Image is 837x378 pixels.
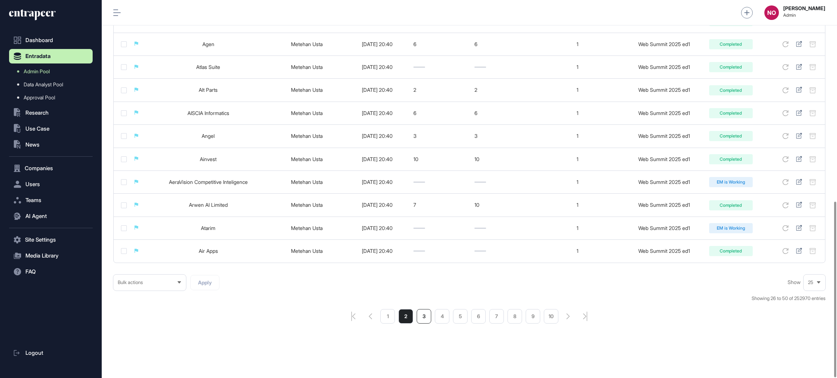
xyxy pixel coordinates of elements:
[25,253,58,259] span: Media Library
[291,248,323,254] a: Metehan Usta
[380,309,395,324] a: 1
[196,64,220,70] a: Atlas Suite
[9,161,93,176] button: Companies
[25,142,40,148] span: News
[474,202,528,208] div: 10
[291,64,323,70] a: Metehan Usta
[202,133,215,139] a: Angel
[627,87,702,93] div: Web Summit 2025 ed1
[291,202,323,208] a: Metehan Usta
[489,309,504,324] a: 7
[627,179,702,185] div: Web Summit 2025 ed1
[25,350,43,356] span: Logout
[369,313,372,319] a: pagination-prev-button
[709,200,753,210] div: Completed
[349,133,406,139] div: [DATE] 20:40
[435,309,449,324] a: 4
[9,346,93,360] a: Logout
[25,181,40,187] span: Users
[627,248,702,254] div: Web Summit 2025 ed1
[535,87,619,93] div: 1
[349,110,406,116] div: [DATE] 20:40
[471,309,486,324] a: 6
[808,280,813,285] span: 25
[413,202,467,208] div: 7
[417,309,431,324] a: 3
[709,131,753,141] div: Completed
[627,225,702,231] div: Web Summit 2025 ed1
[25,165,53,171] span: Companies
[709,62,753,72] div: Completed
[566,313,570,319] a: search-pagination-next-button
[9,233,93,247] button: Site Settings
[291,225,323,231] a: Metehan Usta
[9,193,93,208] button: Teams
[349,156,406,162] div: [DATE] 20:40
[764,5,779,20] button: NO
[535,41,619,47] div: 1
[627,110,702,116] div: Web Summit 2025 ed1
[349,202,406,208] div: [DATE] 20:40
[474,110,528,116] div: 6
[627,64,702,70] div: Web Summit 2025 ed1
[399,309,413,324] li: 2
[544,309,558,324] a: 10
[25,37,53,43] span: Dashboard
[474,87,528,93] div: 2
[25,197,41,203] span: Teams
[783,13,825,18] span: Admin
[627,133,702,139] div: Web Summit 2025 ed1
[349,179,406,185] div: [DATE] 20:40
[349,248,406,254] div: [DATE] 20:40
[535,202,619,208] div: 1
[413,133,467,139] div: 3
[9,106,93,120] button: Research
[413,41,467,47] div: 6
[25,53,50,59] span: Entradata
[508,309,522,324] a: 8
[202,41,214,47] a: Agen
[13,78,93,91] a: Data Analyst Pool
[752,295,825,302] div: Showing 26 to 50 of 252970 entries
[291,87,323,93] a: Metehan Usta
[25,126,49,132] span: Use Case
[535,248,619,254] div: 1
[627,156,702,162] div: Web Summit 2025 ed1
[627,41,702,47] div: Web Summit 2025 ed1
[413,87,467,93] div: 2
[351,312,356,321] a: pagination-first-page-button
[25,237,56,243] span: Site Settings
[291,133,323,139] a: Metehan Usta
[453,309,468,324] a: 5
[9,264,93,279] button: FAQ
[709,177,753,187] div: EM is Working
[535,64,619,70] div: 1
[189,202,228,208] a: Arwen AI Limited
[291,110,323,116] a: Metehan Usta
[709,246,753,256] div: Completed
[9,49,93,63] button: Entradata
[291,41,323,47] a: Metehan Usta
[9,177,93,192] button: Users
[187,110,229,116] a: AISCIA Informatics
[199,248,218,254] a: Air Apps
[199,87,218,93] a: Alt Parts
[13,65,93,78] a: Admin Pool
[24,82,63,87] span: Data Analyst Pool
[709,223,753,233] div: EM is Working
[526,309,540,324] li: 9
[709,85,753,95] div: Completed
[535,110,619,116] div: 1
[413,156,467,162] div: 10
[413,110,467,116] div: 6
[291,179,323,185] a: Metehan Usta
[349,41,406,47] div: [DATE] 20:40
[788,279,801,285] span: Show
[535,225,619,231] div: 1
